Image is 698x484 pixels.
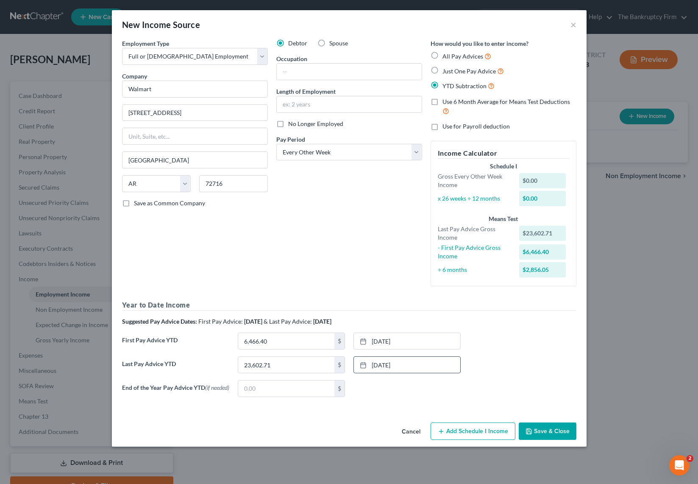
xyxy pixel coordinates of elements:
span: First Pay Advice: [198,318,243,325]
input: -- [277,64,422,80]
span: Use for Payroll deduction [442,123,510,130]
span: All Pay Advices [442,53,483,60]
input: 0.00 [238,357,334,373]
a: [DATE] [354,357,460,373]
div: Gross Every Other Week Income [434,172,515,189]
button: Save & Close [519,422,576,440]
div: Means Test [438,215,569,223]
input: ex: 2 years [277,96,422,112]
div: New Income Source [122,19,200,31]
span: Employment Type [122,40,169,47]
input: 0.00 [238,333,334,349]
div: x 26 weeks ÷ 12 months [434,194,515,203]
label: End of the Year Pay Advice YTD [118,380,234,404]
button: × [570,20,576,30]
input: 0.00 [238,380,334,397]
span: (if needed) [205,384,229,391]
input: Search company by name... [122,81,268,98]
span: Debtor [288,39,307,47]
span: Use 6 Month Average for Means Test Deductions [442,98,570,105]
strong: Suggested Pay Advice Dates: [122,318,197,325]
label: Length of Employment [276,87,336,96]
span: No Longer Employed [288,120,343,127]
span: 2 [687,455,693,462]
span: Pay Period [276,136,305,143]
a: [DATE] [354,333,460,349]
div: $0.00 [519,191,566,206]
span: & Last Pay Advice: [264,318,312,325]
label: First Pay Advice YTD [118,333,234,356]
span: Company [122,73,147,80]
strong: [DATE] [313,318,331,325]
h5: Income Calculator [438,148,569,159]
input: Enter zip... [199,175,268,192]
strong: [DATE] [244,318,262,325]
button: Cancel [395,423,427,440]
span: YTD Subtraction [442,82,487,90]
div: $6,466.40 [519,244,566,260]
div: ÷ 6 months [434,266,515,274]
div: Schedule I [438,162,569,171]
div: - First Pay Advice Gross Income [434,243,515,260]
input: Enter address... [122,105,267,121]
span: Just One Pay Advice [442,67,496,75]
div: Last Pay Advice Gross Income [434,225,515,242]
label: Occupation [276,54,307,63]
div: $2,856.05 [519,262,566,277]
div: $ [334,357,345,373]
div: $0.00 [519,173,566,188]
button: Add Schedule I Income [431,422,515,440]
iframe: Intercom live chat [669,455,690,476]
span: Save as Common Company [134,199,205,207]
div: $23,602.71 [519,226,566,241]
label: Last Pay Advice YTD [118,356,234,380]
h5: Year to Date Income [122,300,576,311]
div: $ [334,333,345,349]
label: How would you like to enter income? [431,39,528,48]
input: Unit, Suite, etc... [122,128,267,144]
div: $ [334,380,345,397]
span: Spouse [329,39,348,47]
input: Enter city... [122,152,267,168]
